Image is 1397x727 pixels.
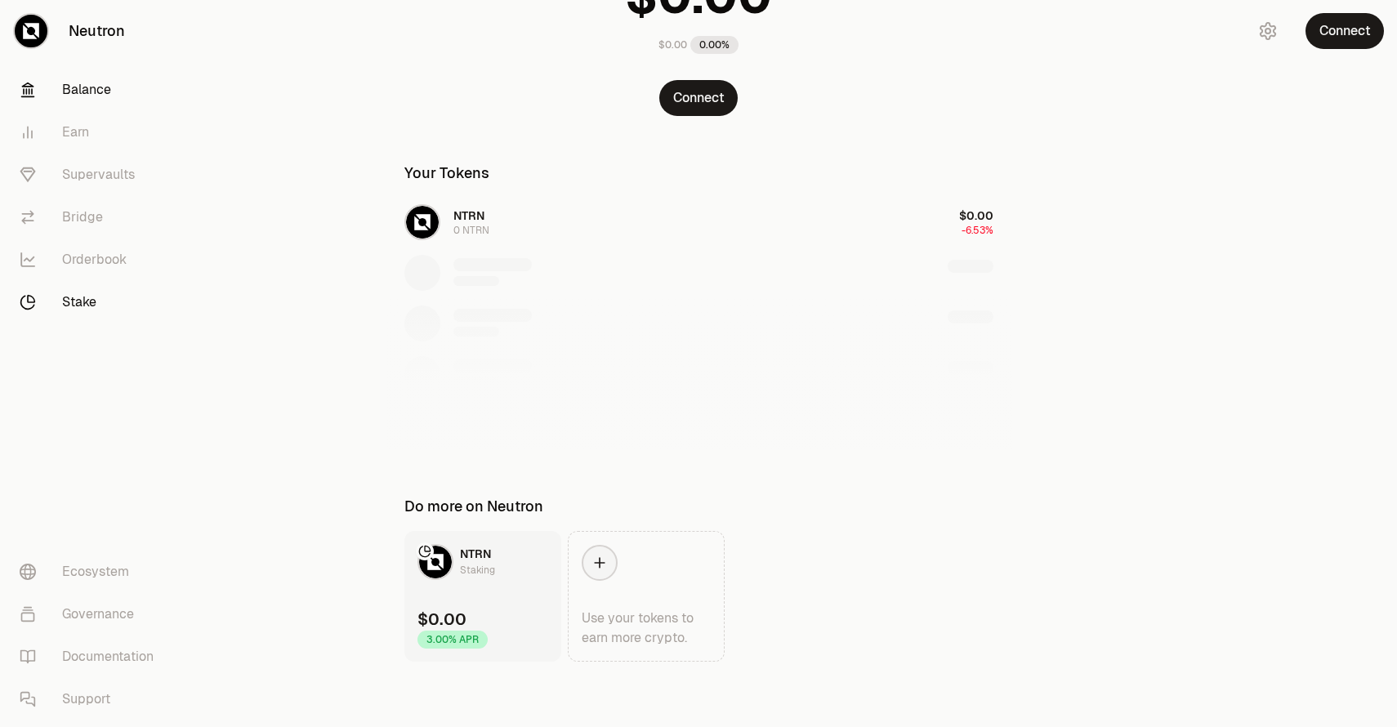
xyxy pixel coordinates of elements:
[7,196,176,239] a: Bridge
[417,631,488,649] div: 3.00% APR
[7,154,176,196] a: Supervaults
[404,531,561,662] a: NTRN LogoNTRNStaking$0.003.00% APR
[460,562,495,578] div: Staking
[7,239,176,281] a: Orderbook
[658,38,687,51] div: $0.00
[582,609,711,648] div: Use your tokens to earn more crypto.
[690,36,739,54] div: 0.00%
[404,162,489,185] div: Your Tokens
[460,546,491,561] span: NTRN
[1306,13,1384,49] button: Connect
[419,546,452,578] img: NTRN Logo
[568,531,725,662] a: Use your tokens to earn more crypto.
[7,593,176,636] a: Governance
[404,495,543,518] div: Do more on Neutron
[659,80,738,116] button: Connect
[7,551,176,593] a: Ecosystem
[7,281,176,323] a: Stake
[7,69,176,111] a: Balance
[7,678,176,720] a: Support
[7,111,176,154] a: Earn
[7,636,176,678] a: Documentation
[417,608,466,631] div: $0.00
